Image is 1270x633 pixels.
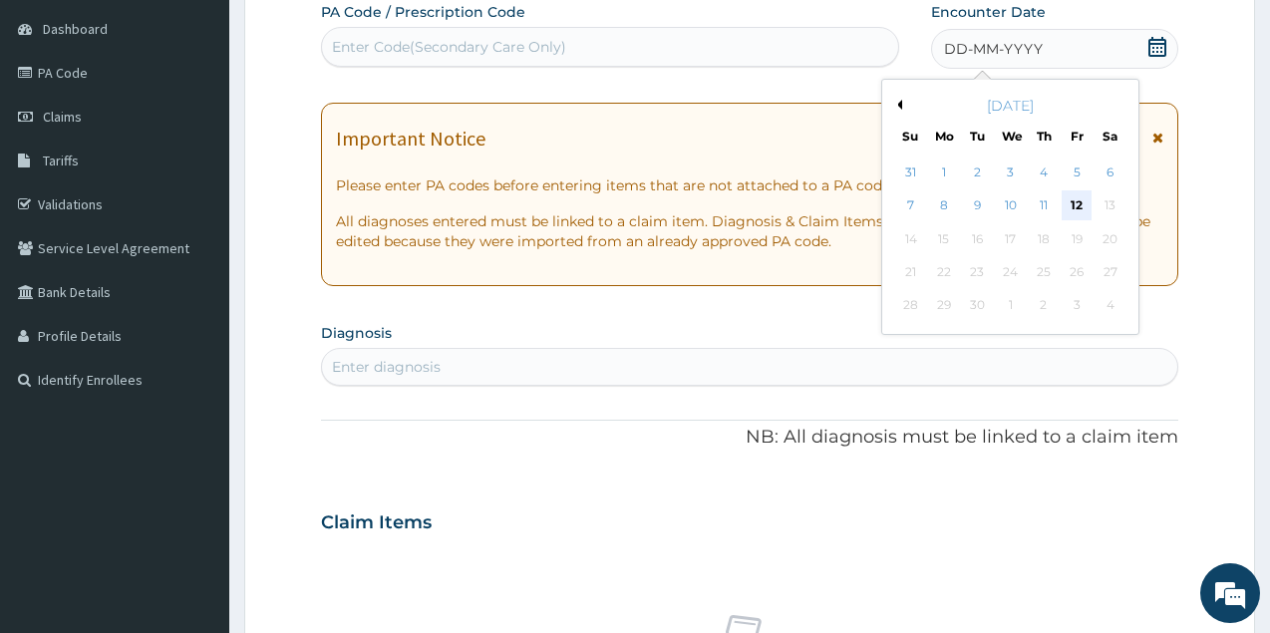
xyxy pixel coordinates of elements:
[321,512,432,534] h3: Claim Items
[935,128,952,145] div: Mo
[929,191,959,221] div: Choose Monday, September 8th, 2025
[1102,128,1118,145] div: Sa
[895,191,925,221] div: Choose Sunday, September 7th, 2025
[116,189,275,391] span: We're online!
[892,100,902,110] button: Previous Month
[104,112,335,138] div: Chat with us now
[332,357,441,377] div: Enter diagnosis
[1095,191,1124,221] div: Not available Saturday, September 13th, 2025
[1035,128,1052,145] div: Th
[1062,158,1092,187] div: Choose Friday, September 5th, 2025
[929,224,959,254] div: Not available Monday, September 15th, 2025
[890,96,1130,116] div: [DATE]
[901,128,918,145] div: Su
[1062,224,1092,254] div: Not available Friday, September 19th, 2025
[895,257,925,287] div: Not available Sunday, September 21st, 2025
[1002,128,1019,145] div: We
[43,152,79,169] span: Tariffs
[962,224,992,254] div: Not available Tuesday, September 16th, 2025
[1095,158,1124,187] div: Choose Saturday, September 6th, 2025
[995,291,1025,321] div: Not available Wednesday, October 1st, 2025
[1069,128,1086,145] div: Fr
[1029,257,1059,287] div: Not available Thursday, September 25th, 2025
[931,2,1046,22] label: Encounter Date
[894,157,1126,323] div: month 2025-09
[37,100,81,150] img: d_794563401_company_1708531726252_794563401
[1062,291,1092,321] div: Not available Friday, October 3rd, 2025
[43,108,82,126] span: Claims
[895,224,925,254] div: Not available Sunday, September 14th, 2025
[995,158,1025,187] div: Choose Wednesday, September 3rd, 2025
[10,422,380,491] textarea: Type your message and hit 'Enter'
[321,323,392,343] label: Diagnosis
[968,128,985,145] div: Tu
[336,211,1163,251] p: All diagnoses entered must be linked to a claim item. Diagnosis & Claim Items that are visible bu...
[995,224,1025,254] div: Not available Wednesday, September 17th, 2025
[336,128,485,150] h1: Important Notice
[1029,158,1059,187] div: Choose Thursday, September 4th, 2025
[321,2,525,22] label: PA Code / Prescription Code
[962,191,992,221] div: Choose Tuesday, September 9th, 2025
[929,257,959,287] div: Not available Monday, September 22nd, 2025
[43,20,108,38] span: Dashboard
[1029,291,1059,321] div: Not available Thursday, October 2nd, 2025
[929,158,959,187] div: Choose Monday, September 1st, 2025
[929,291,959,321] div: Not available Monday, September 29th, 2025
[1095,224,1124,254] div: Not available Saturday, September 20th, 2025
[944,39,1043,59] span: DD-MM-YYYY
[332,37,566,57] div: Enter Code(Secondary Care Only)
[995,191,1025,221] div: Choose Wednesday, September 10th, 2025
[327,10,375,58] div: Minimize live chat window
[336,175,1163,195] p: Please enter PA codes before entering items that are not attached to a PA code
[962,257,992,287] div: Not available Tuesday, September 23rd, 2025
[1095,257,1124,287] div: Not available Saturday, September 27th, 2025
[1062,257,1092,287] div: Not available Friday, September 26th, 2025
[1095,291,1124,321] div: Not available Saturday, October 4th, 2025
[995,257,1025,287] div: Not available Wednesday, September 24th, 2025
[1029,224,1059,254] div: Not available Thursday, September 18th, 2025
[321,425,1178,451] p: NB: All diagnosis must be linked to a claim item
[962,291,992,321] div: Not available Tuesday, September 30th, 2025
[962,158,992,187] div: Choose Tuesday, September 2nd, 2025
[895,158,925,187] div: Choose Sunday, August 31st, 2025
[1062,191,1092,221] div: Choose Friday, September 12th, 2025
[895,291,925,321] div: Not available Sunday, September 28th, 2025
[1029,191,1059,221] div: Choose Thursday, September 11th, 2025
